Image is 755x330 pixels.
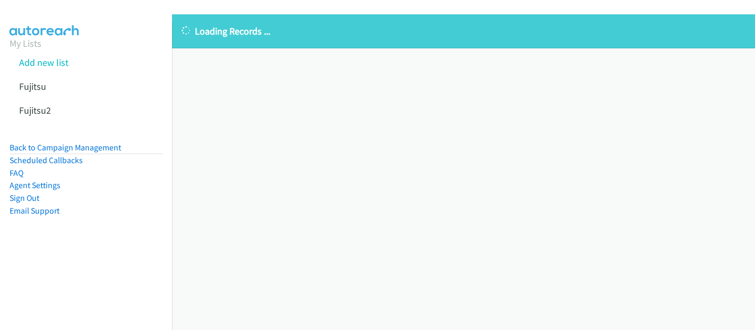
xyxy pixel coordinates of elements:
a: Scheduled Callbacks [10,155,83,165]
a: Sign Out [10,193,39,203]
a: Email Support [10,206,59,216]
a: Agent Settings [10,180,61,190]
a: Add new list [19,56,68,69]
a: Fujitsu2 [19,104,51,116]
a: FAQ [10,168,23,178]
a: My Lists [10,37,41,49]
a: Fujitsu [19,80,46,92]
a: Back to Campaign Management [10,142,121,153]
p: Loading Records ... [182,24,745,38]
